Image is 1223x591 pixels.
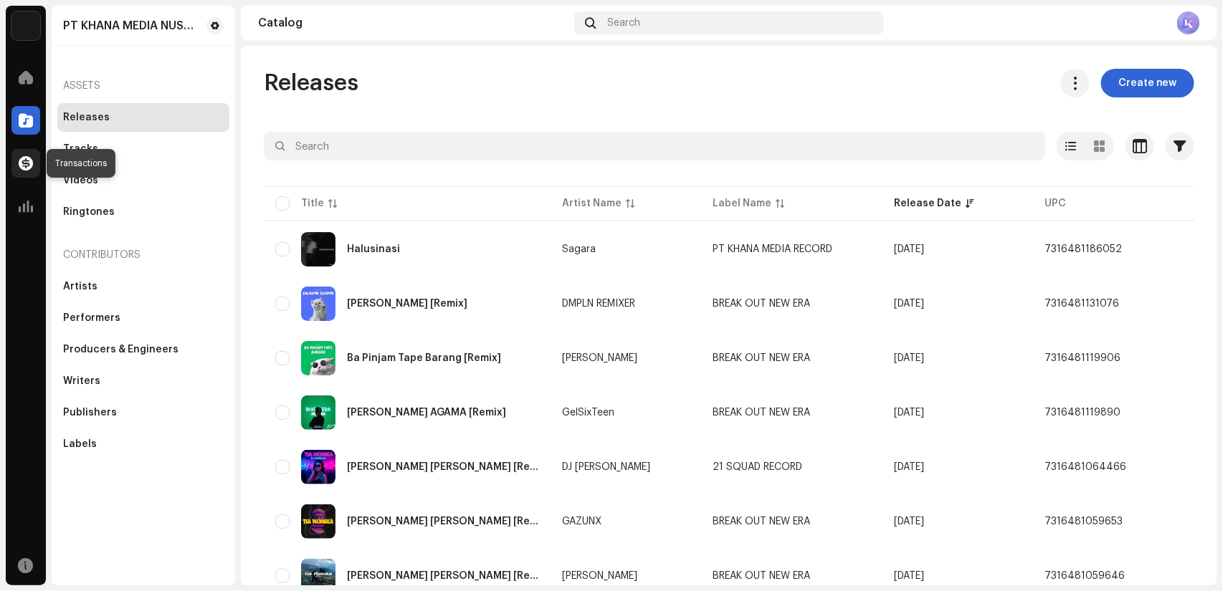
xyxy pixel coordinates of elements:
[894,571,924,581] span: Jul 23, 2025
[57,398,229,427] re-m-nav-item: Publishers
[57,166,229,195] re-m-nav-item: Videos
[562,408,690,418] span: GelSixTeen
[57,272,229,301] re-m-nav-item: Artists
[562,516,601,527] div: GAZUNX
[63,143,98,155] div: Tracks
[562,353,637,363] div: [PERSON_NAME]
[562,353,690,363] span: Rifki Ismail
[57,69,229,103] re-a-nav-header: Assets
[894,353,924,363] span: Aug 7, 2025
[347,353,501,363] div: Ba Pinjam Tape Barang [Remix]
[57,103,229,132] re-m-nav-item: Releases
[562,408,614,418] div: GelSixTeen
[301,196,324,211] div: Title
[1044,408,1120,418] span: 7316481119890
[894,244,924,254] span: Aug 22, 2025
[264,69,358,97] span: Releases
[713,244,832,254] span: PT KHANA MEDIA RECORD
[347,571,539,581] div: Tia Monika [Remix]
[562,299,690,309] span: DMPLN REMIXER
[894,516,924,527] span: Jul 23, 2025
[347,299,467,309] div: Salahmu Sendiri [Remix]
[713,196,771,211] div: Label Name
[713,571,810,581] span: BREAK OUT NEW ERA
[63,407,117,418] div: Publishers
[1044,516,1123,527] span: 7316481059653
[301,450,336,484] img: fd6d563e-284f-4139-8163-4acfda227baa
[63,344,179,355] div: Producers & Engineers
[894,408,924,418] span: Aug 7, 2025
[301,504,336,539] img: 48bdf2e5-caf3-44fd-aa20-c8f69098e7c4
[1044,353,1120,363] span: 7316481119906
[713,516,810,527] span: BREAK OUT NEW ERA
[63,438,97,450] div: Labels
[11,11,40,40] img: de0d2825-999c-4937-b35a-9adca56ee094
[264,132,1045,160] input: Search
[301,341,336,375] img: b7505e69-1fc7-424c-99cd-9abb68d1d67f
[562,244,690,254] span: Sagara
[63,20,201,32] div: PT KHANA MEDIA NUSANTARA
[57,198,229,226] re-m-nav-item: Ringtones
[713,353,810,363] span: BREAK OUT NEW ERA
[301,287,336,321] img: 96c03869-45b0-4026-a9ee-a4029307fcc7
[347,462,539,472] div: Tia Monika [Remix]
[608,17,641,29] span: Search
[713,299,810,309] span: BREAK OUT NEW ERA
[562,462,650,472] div: DJ [PERSON_NAME]
[713,462,802,472] span: 21 SQUAD RECORD
[347,516,539,527] div: Tia Monika [Remix]
[57,304,229,332] re-m-nav-item: Performers
[1177,11,1200,34] img: 7e343283-e2de-4072-b20e-7acd25a075da
[894,462,924,472] span: Jul 25, 2025
[347,408,506,418] div: BIAR BEDA AGAMA [Remix]
[63,175,98,186] div: Videos
[63,312,120,324] div: Performers
[894,299,924,309] span: Aug 9, 2025
[894,196,961,211] div: Release Date
[1044,462,1126,472] span: 7316481064466
[562,516,690,527] span: GAZUNX
[1118,69,1177,97] span: Create new
[57,430,229,458] re-m-nav-item: Labels
[562,571,690,581] span: Haris Fvnky
[562,299,635,309] div: DMPLN REMIXER
[347,244,400,254] div: Halusinasi
[63,206,115,218] div: Ringtones
[1044,244,1122,254] span: 7316481186052
[63,375,100,387] div: Writers
[1044,571,1125,581] span: 7316481059646
[1101,69,1194,97] button: Create new
[1044,299,1119,309] span: 7316481131076
[57,367,229,395] re-m-nav-item: Writers
[562,571,637,581] div: [PERSON_NAME]
[57,335,229,364] re-m-nav-item: Producers & Engineers
[258,17,568,29] div: Catalog
[713,408,810,418] span: BREAK OUT NEW ERA
[63,281,97,292] div: Artists
[57,238,229,272] re-a-nav-header: Contributors
[562,462,690,472] span: DJ RAMLAN
[562,244,596,254] div: Sagara
[301,232,336,266] img: cd01bd6c-be9a-417d-ab35-c7f328cdce99
[63,112,110,123] div: Releases
[57,135,229,163] re-m-nav-item: Tracks
[562,196,622,211] div: Artist Name
[301,395,336,430] img: 0f0f1c2f-64d0-4b42-992e-130ed66e8dc6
